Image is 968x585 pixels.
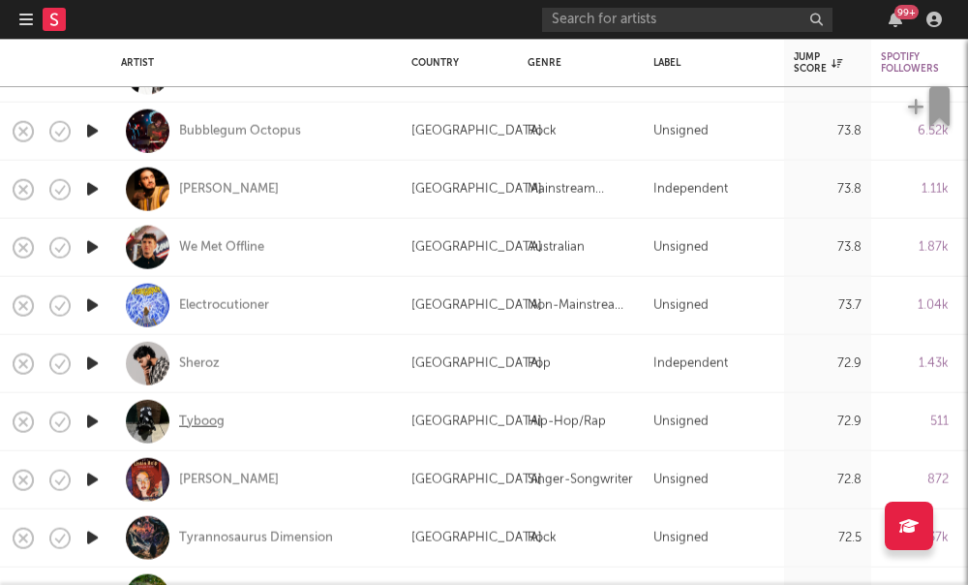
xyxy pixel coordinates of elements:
[881,119,949,142] div: 6.52k
[794,293,862,317] div: 73.7
[411,235,542,259] div: [GEOGRAPHIC_DATA]
[411,177,542,200] div: [GEOGRAPHIC_DATA]
[411,293,542,317] div: [GEOGRAPHIC_DATA]
[179,296,269,314] a: Electrocutioner
[794,526,862,549] div: 72.5
[179,529,333,546] a: Tyrannosaurus Dimension
[179,238,264,256] a: We Met Offline
[794,410,862,433] div: 72.9
[881,51,939,75] div: Spotify Followers
[528,352,551,375] div: Pop
[794,119,862,142] div: 73.8
[653,410,709,433] div: Unsigned
[653,352,728,375] div: Independent
[794,468,862,491] div: 72.8
[653,526,709,549] div: Unsigned
[411,57,499,69] div: Country
[794,51,842,75] div: Jump Score
[179,122,301,139] a: Bubblegum Octopus
[528,119,557,142] div: Rock
[653,57,765,69] div: Label
[881,235,949,259] div: 1.87k
[528,293,634,317] div: Non-Mainstream Electronic
[653,119,709,142] div: Unsigned
[179,180,279,198] a: [PERSON_NAME]
[794,235,862,259] div: 73.8
[179,413,225,430] a: Tyboog
[542,8,832,32] input: Search for artists
[179,354,220,372] a: Sheroz
[653,235,709,259] div: Unsigned
[653,293,709,317] div: Unsigned
[528,410,606,433] div: Hip-Hop/Rap
[794,352,862,375] div: 72.9
[881,468,949,491] div: 872
[528,177,634,200] div: Mainstream Electronic
[794,177,862,200] div: 73.8
[179,471,279,488] a: [PERSON_NAME]
[411,119,542,142] div: [GEOGRAPHIC_DATA]
[881,177,949,200] div: 1.11k
[528,468,633,491] div: Singer-Songwriter
[889,12,902,27] button: 99+
[121,57,382,69] div: Artist
[528,57,624,69] div: Genre
[894,5,919,19] div: 99 +
[881,526,949,549] div: 1.37k
[411,526,542,549] div: [GEOGRAPHIC_DATA]
[881,410,949,433] div: 511
[528,526,557,549] div: Rock
[881,352,949,375] div: 1.43k
[411,410,542,433] div: [GEOGRAPHIC_DATA]
[411,352,542,375] div: [GEOGRAPHIC_DATA]
[653,177,728,200] div: Independent
[653,468,709,491] div: Unsigned
[528,235,585,259] div: Australian
[881,293,949,317] div: 1.04k
[411,468,542,491] div: [GEOGRAPHIC_DATA]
